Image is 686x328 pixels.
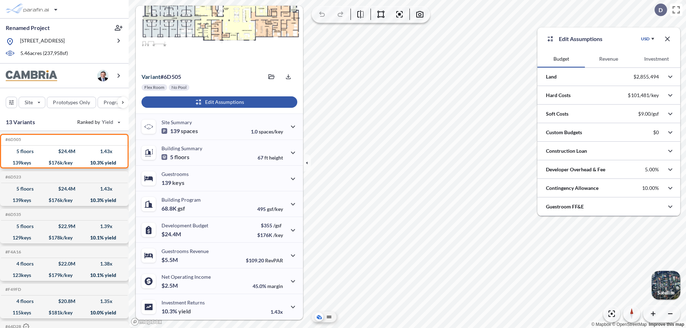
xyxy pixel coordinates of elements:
p: Edit Assumptions [559,35,602,43]
button: Investment [633,50,680,67]
button: Site Plan [325,313,333,321]
p: $355 [257,222,283,228]
p: 67 [258,155,283,161]
span: /gsf [273,222,282,228]
a: Improve this map [649,322,684,327]
span: spaces/key [259,128,283,135]
button: Aerial View [315,313,323,321]
p: $2.5M [161,282,179,289]
span: floors [174,153,189,161]
p: 5.46 acres ( 237,958 sf) [20,50,68,57]
button: Prototypes Only [47,97,96,108]
p: Prototypes Only [53,99,90,106]
img: user logo [97,70,109,81]
p: $0 [653,129,659,136]
p: $176K [257,232,283,238]
span: RevPAR [265,257,283,263]
p: $109.20 [246,257,283,263]
span: ft [264,155,268,161]
span: /key [273,232,283,238]
p: 10.3% [161,308,191,315]
h5: Click to copy the code [4,249,21,254]
span: gsf [178,205,185,212]
p: 68.8K [161,205,185,212]
p: Renamed Project [6,24,50,32]
p: Guestrooms [161,171,189,177]
p: 495 [257,206,283,212]
p: Satellite [657,290,675,296]
span: Variant [141,73,160,80]
p: Development Budget [161,222,208,228]
a: OpenStreetMap [612,322,647,327]
p: Hard Costs [546,92,571,99]
button: Program [98,97,136,108]
span: keys [172,179,184,186]
p: Soft Costs [546,110,568,117]
p: Building Summary [161,145,202,151]
p: 1.43x [270,309,283,315]
h5: Click to copy the code [4,287,21,292]
p: $24.4M [161,231,182,238]
p: 10.00% [642,185,659,191]
img: Switcher Image [652,271,680,299]
button: Revenue [585,50,632,67]
button: Ranked by Yield [71,116,125,128]
p: Building Program [161,197,201,203]
a: Mapbox [591,322,611,327]
p: D [658,7,663,13]
p: Guestrooms Revenue [161,248,209,254]
p: Flex Room [144,85,164,90]
p: 139 [161,179,184,186]
span: gsf/key [267,206,283,212]
p: Site [25,99,33,106]
span: spaces [181,127,198,135]
p: 5.00% [645,166,659,173]
p: 45.0% [253,283,283,289]
p: 13 Variants [6,118,35,126]
a: Mapbox homepage [131,318,162,326]
p: [STREET_ADDRESS] [20,37,65,46]
button: Switcher ImageSatellite [652,271,680,299]
p: Land [546,73,557,80]
h5: Click to copy the code [4,212,21,217]
span: margin [267,283,283,289]
p: 1.0 [251,128,283,135]
p: Investment Returns [161,299,205,306]
span: Yield [102,118,114,126]
p: Site Summary [161,119,192,125]
p: Custom Budgets [546,129,582,136]
span: height [269,155,283,161]
p: 5 [161,153,189,161]
p: # 6d505 [141,73,181,80]
p: Developer Overhead & Fee [546,166,605,173]
p: $2,855,494 [633,74,659,80]
p: Contingency Allowance [546,185,598,192]
p: Net Operating Income [161,274,211,280]
p: No Pool [171,85,187,90]
div: USD [641,36,650,42]
p: 139 [161,127,198,135]
img: BrandImage [6,70,57,81]
button: Budget [537,50,585,67]
p: $5.5M [161,256,179,263]
p: $101,481/key [628,92,659,99]
h5: Click to copy the code [4,137,21,142]
h5: Click to copy the code [4,175,21,180]
p: Construction Loan [546,147,587,155]
button: Site [19,97,45,108]
p: Guestroom FF&E [546,203,584,210]
p: Program [104,99,124,106]
button: Edit Assumptions [141,96,297,108]
span: yield [178,308,191,315]
p: $9.00/gsf [638,111,659,117]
